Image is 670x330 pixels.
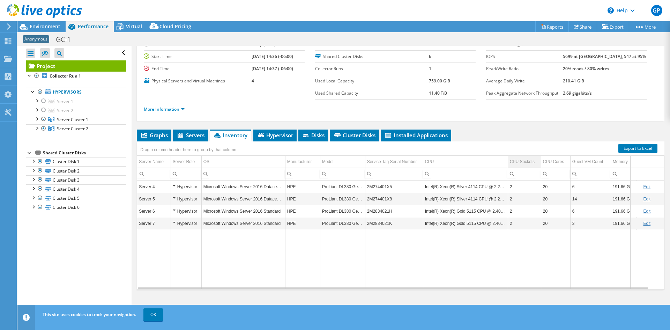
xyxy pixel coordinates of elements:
h1: GC-1 [53,36,82,43]
td: Column Model, Value ProLiant DL380 Gen10 [320,193,365,205]
td: Column Model, Value ProLiant DL380 Gen10 [320,181,365,193]
td: Column CPU Sockets, Value 2 [508,205,541,217]
div: Server Role [173,157,195,166]
td: Manufacturer Column [285,156,320,168]
td: Column CPU Sockets, Value 2 [508,217,541,229]
a: Share [568,21,597,32]
span: Inventory [213,132,247,139]
a: OK [143,308,163,321]
td: Column CPU, Value Intel(R) Xeon(R) Gold 5115 CPU @ 2.40GHz [423,217,508,229]
b: 1 [429,66,431,72]
td: Column CPU, Filter cell [423,168,508,180]
td: Server Name Column [137,156,171,168]
td: Column CPU, Value Intel(R) Xeon(R) Gold 5115 CPU @ 2.40GHz [423,205,508,217]
label: Peak Aggregate Network Throughput [486,90,563,97]
label: End Time [144,65,252,72]
a: Project [26,60,126,72]
td: Column Memory, Value 191.66 GiB [611,181,636,193]
label: Shared Cluster Disks [315,53,429,60]
td: Column Service Tag Serial Number, Value 2M274401X5 [365,181,423,193]
div: CPU Cores [543,157,564,166]
span: Server 1 [57,98,73,104]
td: CPU Column [423,156,508,168]
span: Cluster Disks [333,132,375,139]
b: 6 [429,41,431,47]
a: Cluster Disk 4 [26,184,126,193]
td: Column OS, Value Microsoft Windows Server 2016 Datacenter [201,193,285,205]
td: Column OS, Value Microsoft Windows Server 2016 Standard [201,205,285,217]
label: Average Daily Write [486,78,563,85]
div: Hypervisor [173,195,200,203]
span: Graphs [140,132,168,139]
span: Performance [78,23,109,30]
b: [DATE] 14:36 (-06:00) [252,53,293,59]
a: Cluster Disk 2 [26,166,126,175]
a: Server Cluster 2 [26,124,126,133]
label: Collector Runs [315,65,429,72]
td: Column Model, Value ProLiant DL380 Gen10 [320,205,365,217]
td: Column Guest VM Count, Value 6 [570,181,611,193]
a: Server 2 [26,106,126,115]
div: Service Tag Serial Number [367,157,417,166]
a: Edit [643,197,650,201]
a: Edit [643,209,650,214]
td: Column Service Tag Serial Number, Filter cell [365,168,423,180]
div: Manufacturer [287,157,312,166]
td: Column Manufacturer, Value HPE [285,205,320,217]
a: Export [597,21,629,32]
span: Server Cluster 1 [57,117,88,123]
label: Read/Write Ratio [486,65,563,72]
td: Column Server Role, Value Hypervisor [171,217,201,229]
td: Column Server Role, Value Hypervisor [171,193,201,205]
b: 344.20 MB/s [563,41,588,47]
td: OS Column [201,156,285,168]
a: Export to Excel [618,144,657,153]
td: Column OS, Value Microsoft Windows Server 2016 Standard [201,217,285,229]
span: Installed Applications [384,132,448,139]
td: Column Manufacturer, Value HPE [285,217,320,229]
span: Environment [30,23,60,30]
div: Model [322,157,334,166]
td: CPU Sockets Column [508,156,541,168]
td: Server Role Column [171,156,201,168]
td: Model Column [320,156,365,168]
div: Guest VM Count [572,157,603,166]
td: Column OS, Filter cell [201,168,285,180]
a: Cluster Disk 5 [26,194,126,203]
td: Service Tag Serial Number Column [365,156,423,168]
div: CPU [425,157,434,166]
b: 4 [252,78,254,84]
td: CPU Cores Column [541,156,570,168]
a: Reports [535,21,569,32]
b: Collector Run 1 [50,73,81,79]
td: Column Guest VM Count, Value 6 [570,205,611,217]
td: Column Server Name, Filter cell [137,168,171,180]
label: Physical Servers and Virtual Machines [144,78,252,85]
td: Column Server Name, Value Server 6 [137,205,171,217]
span: Disks [302,132,325,139]
td: Column CPU, Value Intel(R) Xeon(R) Silver 4114 CPU @ 2.20GHz [423,193,508,205]
span: Hypervisor [257,132,293,139]
td: Column CPU Sockets, Value 2 [508,181,541,193]
td: Column CPU Cores, Value 20 [541,205,570,217]
a: More [629,21,661,32]
span: Anonymous [23,35,49,43]
a: Edit [643,184,650,189]
td: Column Server Role, Value Hypervisor [171,181,201,193]
a: Collector Run 1 [26,72,126,81]
td: Guest VM Count Column [570,156,611,168]
div: Drag a column header here to group by that column [139,145,238,155]
td: Column CPU Cores, Filter cell [541,168,570,180]
div: Server Name [139,157,164,166]
td: Column Server Role, Filter cell [171,168,201,180]
span: Virtual [126,23,142,30]
td: Column Manufacturer, Value HPE [285,181,320,193]
div: Hypervisor [173,219,200,228]
td: Column CPU Cores, Value 20 [541,217,570,229]
b: 759.00 GiB [429,78,450,84]
td: Column CPU Sockets, Value 2 [508,193,541,205]
a: Cluster Disk 6 [26,203,126,212]
td: Column Memory, Filter cell [611,168,636,180]
td: Column Model, Filter cell [320,168,365,180]
a: More Information [144,106,185,112]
